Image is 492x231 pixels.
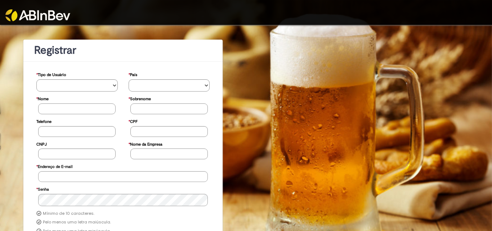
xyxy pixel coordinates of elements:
[36,69,66,79] label: Tipo de Usuário
[129,69,137,79] label: País
[129,116,138,126] label: CPF
[36,138,47,149] label: CNPJ
[36,116,52,126] label: Telefone
[36,183,49,194] label: Senha
[34,44,212,56] h1: Registrar
[129,93,151,103] label: Sobrenome
[5,9,70,21] img: ABInbev-white.png
[36,93,49,103] label: Nome
[36,161,72,171] label: Endereço de E-mail
[129,138,162,149] label: Nome da Empresa
[43,219,111,225] label: Pelo menos uma letra maiúscula.
[43,211,94,217] label: Mínimo de 10 caracteres.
